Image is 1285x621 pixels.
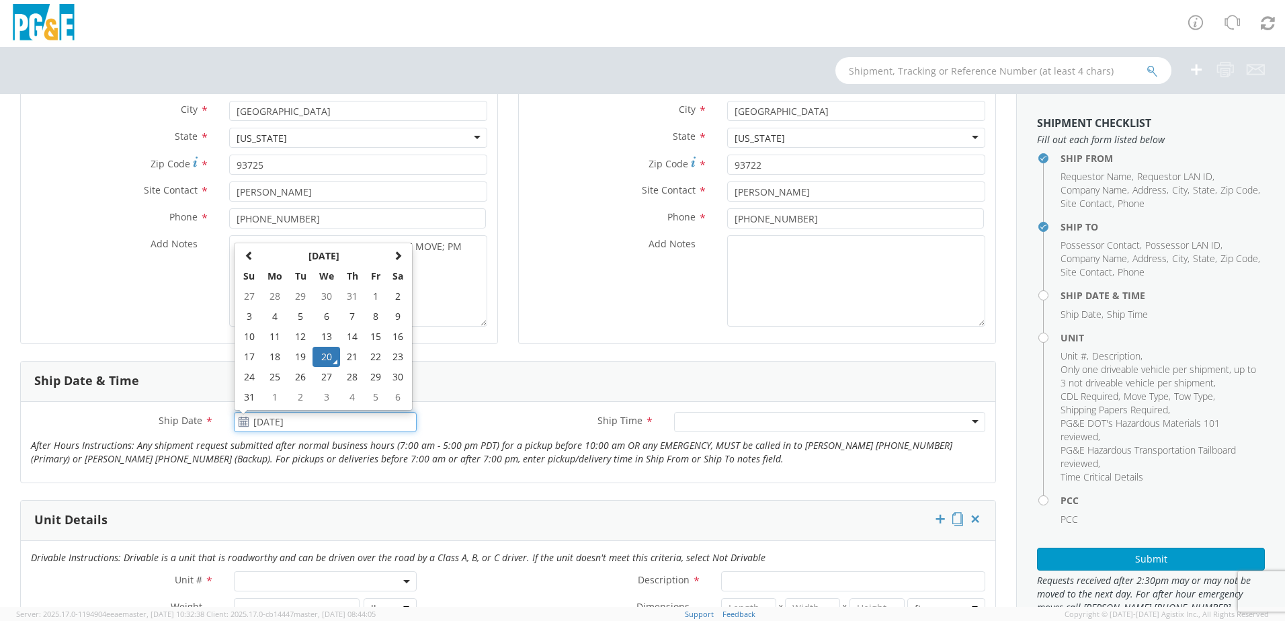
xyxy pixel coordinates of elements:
span: Shipping Papers Required [1061,403,1168,416]
strong: Shipment Checklist [1037,116,1151,130]
span: Only one driveable vehicle per shipment, up to 3 not driveable vehicle per shipment [1061,363,1256,389]
span: City [181,103,198,116]
h4: Unit [1061,333,1265,343]
td: 21 [340,347,364,367]
td: 4 [261,306,289,327]
th: Sa [386,266,409,286]
li: , [1061,403,1170,417]
span: CDL Required [1061,390,1118,403]
td: 13 [313,327,341,347]
td: 29 [289,286,313,306]
li: , [1061,444,1261,470]
i: Drivable Instructions: Drivable is a unit that is roadworthy and can be driven over the road by a... [31,551,765,564]
td: 20 [313,347,341,367]
span: Requests received after 2:30pm may or may not be moved to the next day. For after hour emergency ... [1037,574,1265,614]
li: , [1061,239,1142,252]
span: Phone [1118,197,1145,210]
td: 9 [386,306,409,327]
td: 10 [237,327,261,347]
span: Ship Time [597,414,642,427]
div: [US_STATE] [237,132,287,145]
span: Add Notes [649,237,696,250]
img: pge-logo-06675f144f4cfa6a6814.png [10,4,77,44]
td: 27 [313,367,341,387]
li: , [1174,390,1215,403]
li: , [1061,390,1120,403]
td: 5 [289,306,313,327]
li: , [1193,252,1217,265]
h3: Ship Date & Time [34,374,139,388]
span: Zip Code [649,157,688,170]
td: 18 [261,347,289,367]
td: 1 [261,387,289,407]
span: Ship Date [159,414,202,427]
span: Zip Code [151,157,190,170]
a: Support [685,609,714,619]
li: , [1172,183,1190,197]
li: , [1193,183,1217,197]
span: Dimensions [636,600,690,613]
td: 12 [289,327,313,347]
li: , [1061,170,1134,183]
span: Client: 2025.17.0-cb14447 [206,609,376,619]
span: Tow Type [1174,390,1213,403]
td: 3 [313,387,341,407]
span: master, [DATE] 08:44:05 [294,609,376,619]
th: We [313,266,341,286]
span: Description [1092,349,1141,362]
td: 30 [313,286,341,306]
span: Previous Month [245,251,254,260]
td: 15 [364,327,387,347]
td: 22 [364,347,387,367]
td: 16 [386,327,409,347]
th: Tu [289,266,313,286]
span: Add Notes [151,237,198,250]
span: Unit # [1061,349,1087,362]
span: Next Month [393,251,403,260]
span: Site Contact [642,183,696,196]
li: , [1061,265,1114,279]
span: Zip Code [1220,183,1258,196]
li: , [1061,349,1089,363]
li: , [1061,183,1129,197]
td: 2 [289,387,313,407]
h4: PCC [1061,495,1265,505]
i: After Hours Instructions: Any shipment request submitted after normal business hours (7:00 am - 5... [31,439,952,465]
td: 28 [340,367,364,387]
td: 23 [386,347,409,367]
h4: Ship From [1061,153,1265,163]
td: 4 [340,387,364,407]
span: Move Type [1124,390,1169,403]
li: , [1061,363,1261,390]
span: Weight [171,600,202,613]
h3: Unit Details [34,513,108,527]
span: State [673,130,696,142]
td: 14 [340,327,364,347]
span: Requestor LAN ID [1137,170,1212,183]
div: [US_STATE] [735,132,785,145]
td: 8 [364,306,387,327]
td: 27 [237,286,261,306]
span: Fill out each form listed below [1037,133,1265,147]
span: City [679,103,696,116]
span: Requestor Name [1061,170,1132,183]
td: 11 [261,327,289,347]
span: Site Contact [1061,197,1112,210]
td: 31 [237,387,261,407]
td: 6 [386,387,409,407]
li: , [1061,197,1114,210]
span: State [1193,183,1215,196]
span: State [175,130,198,142]
h4: Ship Date & Time [1061,290,1265,300]
li: , [1132,183,1169,197]
span: Phone [667,210,696,223]
span: Ship Time [1107,308,1148,321]
td: 5 [364,387,387,407]
li: , [1172,252,1190,265]
span: Company Name [1061,252,1127,265]
span: Possessor Contact [1061,239,1140,251]
td: 24 [237,367,261,387]
span: Address [1132,183,1167,196]
span: State [1193,252,1215,265]
td: 19 [289,347,313,367]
